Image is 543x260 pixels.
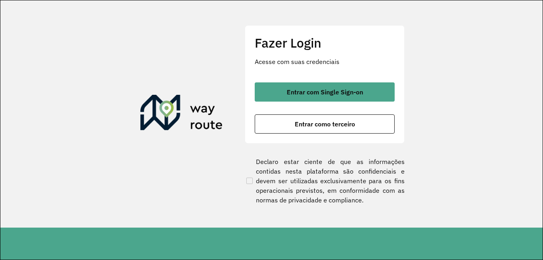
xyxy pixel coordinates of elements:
[255,57,395,66] p: Acesse com suas credenciais
[255,35,395,50] h2: Fazer Login
[287,89,363,95] span: Entrar com Single Sign-on
[255,114,395,134] button: button
[140,95,223,133] img: Roteirizador AmbevTech
[255,82,395,102] button: button
[295,121,355,127] span: Entrar como terceiro
[245,157,405,205] label: Declaro estar ciente de que as informações contidas nesta plataforma são confidenciais e devem se...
